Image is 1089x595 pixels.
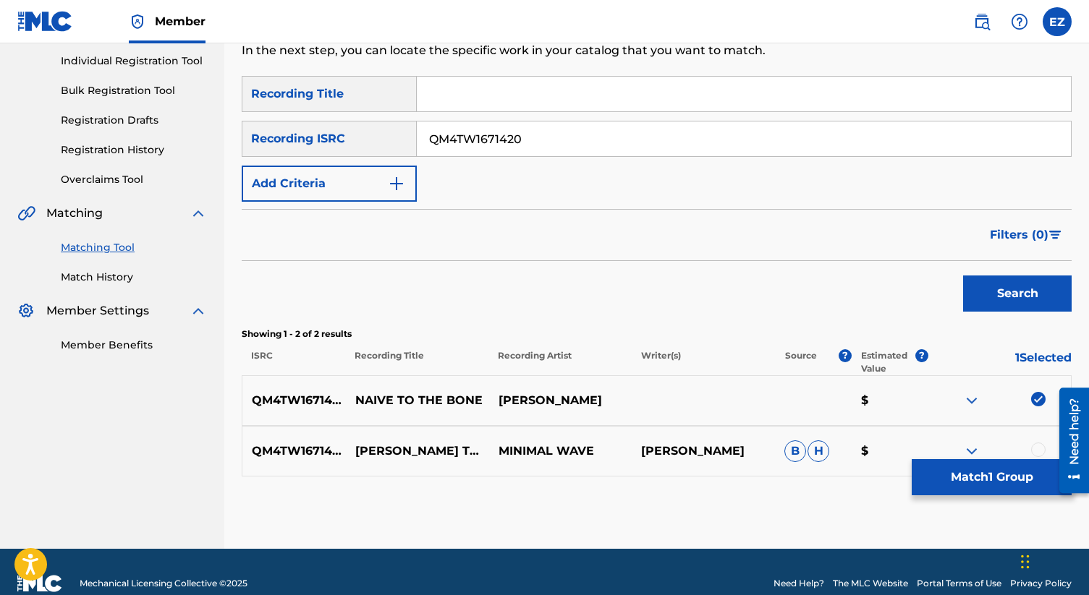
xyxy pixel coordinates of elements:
span: ? [839,349,852,362]
img: help [1011,13,1028,30]
a: Public Search [967,7,996,36]
img: expand [190,302,207,320]
p: [PERSON_NAME] TO THE BONE [345,442,488,460]
button: Search [963,275,1072,312]
p: In the next step, you can locate the specific work in your catalog that you want to match. [242,42,881,59]
img: expand [190,205,207,222]
a: Overclaims Tool [61,172,207,187]
img: expand [963,442,980,460]
p: [PERSON_NAME] [632,442,775,460]
a: Registration Drafts [61,113,207,128]
p: Showing 1 - 2 of 2 results [242,328,1072,341]
img: logo [17,575,62,592]
a: Registration History [61,142,207,158]
a: The MLC Website [833,577,908,590]
button: Add Criteria [242,166,417,202]
img: deselect [1031,392,1046,406]
form: Search Form [242,76,1072,319]
p: ISRC [242,349,345,375]
img: Matching [17,205,35,222]
a: Individual Registration Tool [61,53,207,69]
p: MINIMAL WAVE [488,442,632,460]
img: filter [1049,231,1062,239]
button: Match1 Group [912,459,1072,495]
p: NAIVE TO THE BONE [345,392,488,409]
span: Member [155,13,205,30]
a: Member Benefits [61,338,207,353]
p: Source [785,349,817,375]
p: QM4TW1671420 [242,392,345,409]
a: Portal Terms of Use [917,577,1001,590]
img: Top Rightsholder [129,13,146,30]
img: search [973,13,991,30]
p: Writer(s) [632,349,775,375]
img: 9d2ae6d4665cec9f34b9.svg [388,175,405,192]
span: B [784,440,806,462]
button: Filters (0) [981,217,1072,253]
span: Mechanical Licensing Collective © 2025 [80,577,247,590]
a: Matching Tool [61,240,207,255]
p: $ [852,442,928,460]
p: QM4TW1671420 [242,442,345,460]
iframe: Resource Center [1048,382,1089,499]
p: $ [852,392,928,409]
a: Need Help? [774,577,824,590]
a: Privacy Policy [1010,577,1072,590]
p: Estimated Value [861,349,915,375]
p: Recording Title [345,349,488,375]
div: Help [1005,7,1034,36]
p: [PERSON_NAME] [488,392,632,409]
p: Recording Artist [488,349,632,375]
iframe: Chat Widget [1017,526,1089,595]
a: Match History [61,270,207,285]
img: expand [963,392,980,409]
span: Filters ( 0 ) [990,226,1048,244]
a: Bulk Registration Tool [61,83,207,98]
div: User Menu [1043,7,1072,36]
span: H [808,440,829,462]
span: ? [915,349,928,362]
img: Member Settings [17,302,35,320]
span: Matching [46,205,103,222]
div: Drag [1021,540,1030,583]
img: MLC Logo [17,11,73,32]
span: Member Settings [46,302,149,320]
p: 1 Selected [928,349,1072,375]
